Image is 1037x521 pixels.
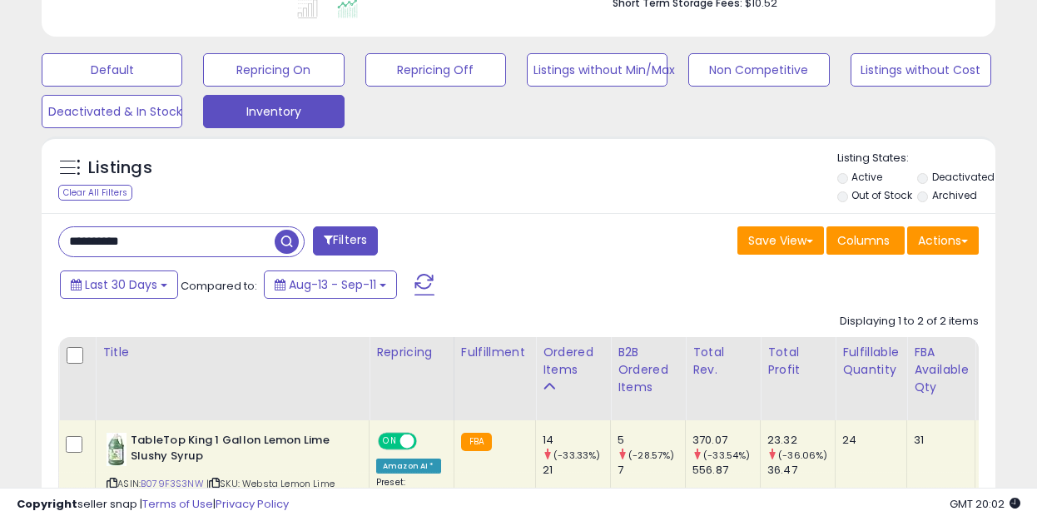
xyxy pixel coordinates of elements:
button: Filters [313,226,378,256]
div: Title [102,344,362,361]
div: 14 [543,433,610,448]
button: Deactivated & In Stock [42,95,182,128]
a: Terms of Use [142,496,213,512]
button: Save View [737,226,824,255]
label: Out of Stock [851,188,912,202]
small: (-33.54%) [703,449,750,462]
span: Columns [837,232,890,249]
div: Fulfillable Quantity [842,344,900,379]
h5: Listings [88,156,152,180]
span: Last 30 Days [85,276,157,293]
p: Listing States: [837,151,995,166]
img: 31hK8EMANOL._SL40_.jpg [107,433,127,466]
div: Clear All Filters [58,185,132,201]
div: 21 [543,463,610,478]
small: FBA [461,433,492,451]
div: 5 [618,433,685,448]
div: 36.47 [767,463,835,478]
button: Aug-13 - Sep-11 [264,270,397,299]
label: Deactivated [932,170,995,184]
label: Active [851,170,882,184]
label: Archived [932,188,977,202]
div: Amazon AI * [376,459,441,474]
div: Total Profit [767,344,828,379]
button: Repricing Off [365,53,506,87]
div: seller snap | | [17,497,289,513]
div: Fulfillment [461,344,528,361]
div: 556.87 [692,463,760,478]
span: Aug-13 - Sep-11 [289,276,376,293]
button: Listings without Cost [851,53,991,87]
b: TableTop King 1 Gallon Lemon Lime Slushy Syrup [131,433,333,468]
a: Privacy Policy [216,496,289,512]
small: (-33.33%) [553,449,600,462]
span: 2025-10-12 20:02 GMT [950,496,1020,512]
button: Listings without Min/Max [527,53,667,87]
div: Ordered Items [543,344,603,379]
div: FBA Available Qty [914,344,968,396]
button: Actions [907,226,979,255]
button: Non Competitive [688,53,829,87]
div: Total Rev. [692,344,753,379]
button: Columns [826,226,905,255]
span: ON [380,434,400,449]
button: Last 30 Days [60,270,178,299]
div: Repricing [376,344,447,361]
div: 7 [618,463,685,478]
div: B2B Ordered Items [618,344,678,396]
span: Compared to: [181,278,257,294]
div: Displaying 1 to 2 of 2 items [840,314,979,330]
div: 23.32 [767,433,835,448]
small: (-36.06%) [778,449,827,462]
div: 31 [914,433,962,448]
small: (-28.57%) [628,449,674,462]
div: 24 [842,433,894,448]
span: OFF [414,434,441,449]
button: Inventory [203,95,344,128]
div: 370.07 [692,433,760,448]
strong: Copyright [17,496,77,512]
button: Repricing On [203,53,344,87]
button: Default [42,53,182,87]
